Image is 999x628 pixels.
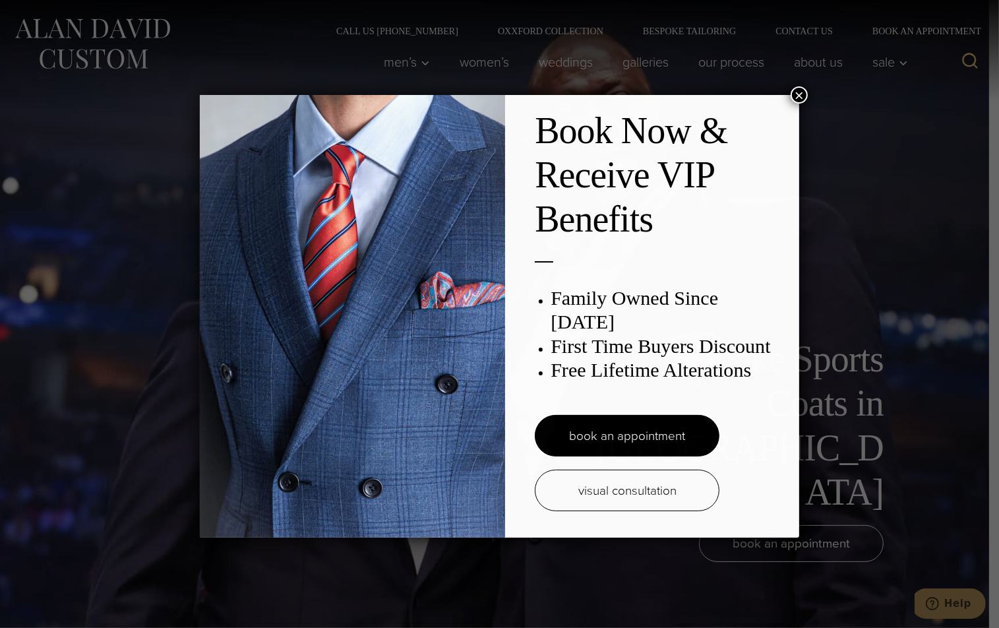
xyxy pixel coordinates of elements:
a: visual consultation [535,470,719,511]
h3: Free Lifetime Alterations [551,358,786,382]
h3: First Time Buyers Discount [551,334,786,358]
a: book an appointment [535,415,719,456]
h2: Book Now & Receive VIP Benefits [535,109,786,242]
h3: Family Owned Since [DATE] [551,286,786,334]
span: Help [30,9,57,21]
button: Close [791,86,808,104]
